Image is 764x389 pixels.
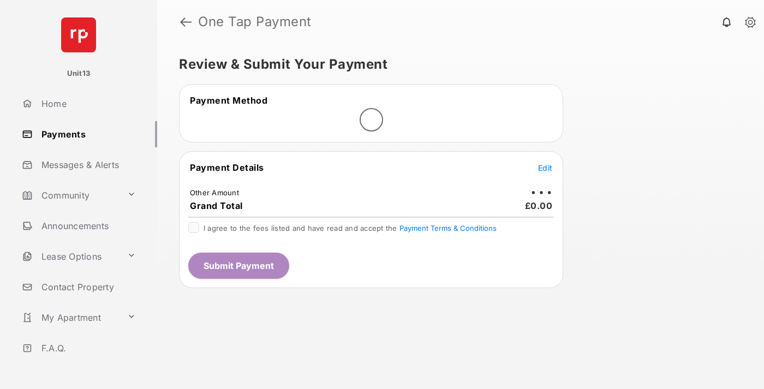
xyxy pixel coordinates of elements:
[188,253,289,279] button: Submit Payment
[190,95,267,106] span: Payment Method
[17,243,123,270] a: Lease Options
[538,163,552,172] span: Edit
[190,200,243,211] span: Grand Total
[67,68,91,79] p: Unit13
[17,213,157,239] a: Announcements
[17,121,157,147] a: Payments
[190,162,264,173] span: Payment Details
[538,162,552,173] button: Edit
[17,152,157,178] a: Messages & Alerts
[17,304,123,331] a: My Apartment
[17,335,157,361] a: F.A.Q.
[17,182,123,208] a: Community
[198,15,312,28] strong: One Tap Payment
[17,91,157,117] a: Home
[61,17,96,52] img: svg+xml;base64,PHN2ZyB4bWxucz0iaHR0cDovL3d3dy53My5vcmcvMjAwMC9zdmciIHdpZHRoPSI2NCIgaGVpZ2h0PSI2NC...
[204,224,497,232] span: I agree to the fees listed and have read and accept the
[399,224,497,232] button: I agree to the fees listed and have read and accept the
[17,274,157,300] a: Contact Property
[189,188,240,198] td: Other Amount
[525,200,553,211] span: £0.00
[179,58,733,71] h5: Review & Submit Your Payment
